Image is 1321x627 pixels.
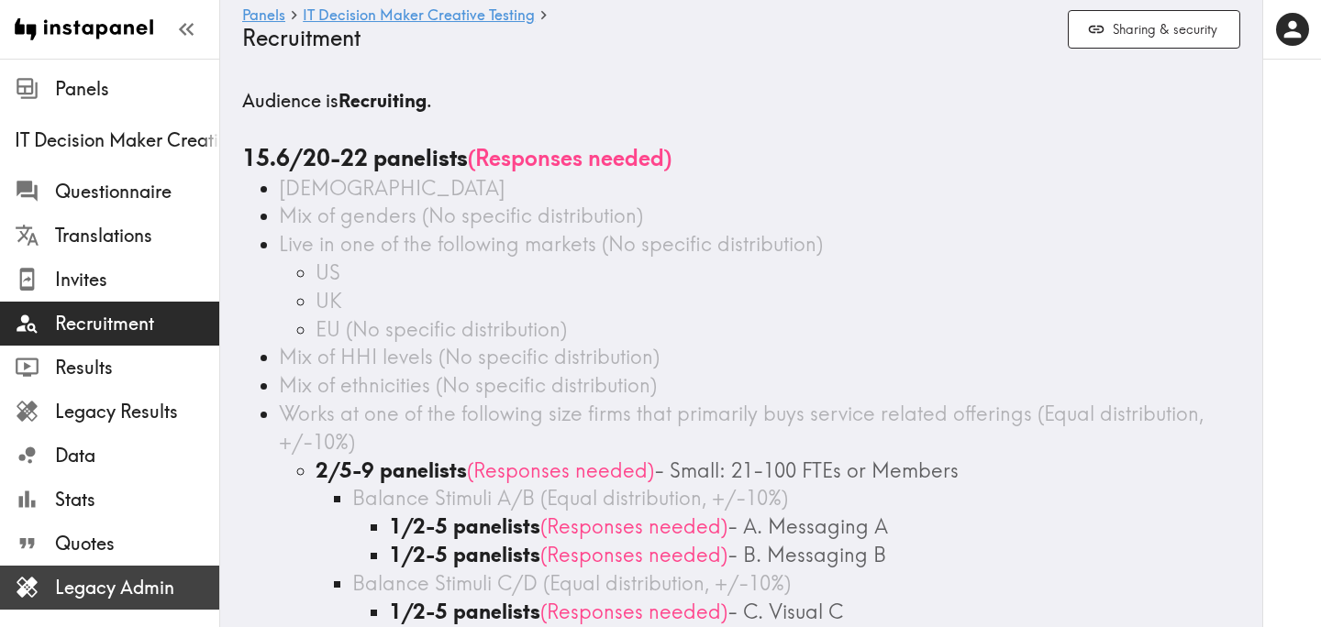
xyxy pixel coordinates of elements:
span: Recruitment [55,311,219,336]
span: EU (No specific distribution) [316,316,567,342]
span: Balance Stimuli C/D (Equal distribution, +/-10%) [352,570,791,596]
span: Mix of ethnicities (No specific distribution) [279,372,657,398]
b: 1/2-5 panelists [389,599,540,624]
span: ( Responses needed ) [540,599,727,624]
span: Stats [55,487,219,512]
span: - Small: 21-100 FTEs or Members [654,457,959,483]
span: Questionnaire [55,179,219,204]
span: Mix of genders (No specific distribution) [279,203,643,228]
span: Works at one of the following size firms that primarily buys service related offerings (Equal dis... [279,401,1204,455]
span: Balance Stimuli A/B (Equal distribution, +/-10%) [352,485,788,511]
span: ( Responses needed ) [468,144,672,171]
span: Invites [55,267,219,292]
span: - C. Visual C [727,599,843,624]
h4: Recruitment [242,25,1053,51]
span: [DEMOGRAPHIC_DATA] [279,175,505,201]
span: UK [316,288,342,313]
a: IT Decision Maker Creative Testing [303,7,535,25]
span: - A. Messaging A [727,513,888,539]
span: - B. Messaging B [727,542,886,567]
span: Live in one of the following markets (No specific distribution) [279,231,823,257]
span: ( Responses needed ) [467,457,654,483]
span: Legacy Results [55,399,219,424]
span: ( Responses needed ) [540,542,727,567]
b: 15.6/20-22 panelists [242,144,468,171]
span: US [316,259,340,285]
span: Data [55,443,219,468]
span: Panels [55,76,219,102]
b: 1/2-5 panelists [389,542,540,567]
h5: Audience is . [242,88,1240,114]
span: Results [55,355,219,380]
b: 2/5-9 panelists [316,457,467,483]
span: Legacy Admin [55,575,219,600]
span: Mix of HHI levels (No specific distribution) [279,344,660,369]
a: Panels [242,7,285,25]
b: 1/2-5 panelists [389,513,540,539]
span: Quotes [55,531,219,556]
button: Sharing & security [1068,10,1240,49]
span: IT Decision Maker Creative Testing [15,127,219,153]
b: Recruiting [339,89,427,112]
span: Translations [55,223,219,248]
span: ( Responses needed ) [540,513,727,539]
